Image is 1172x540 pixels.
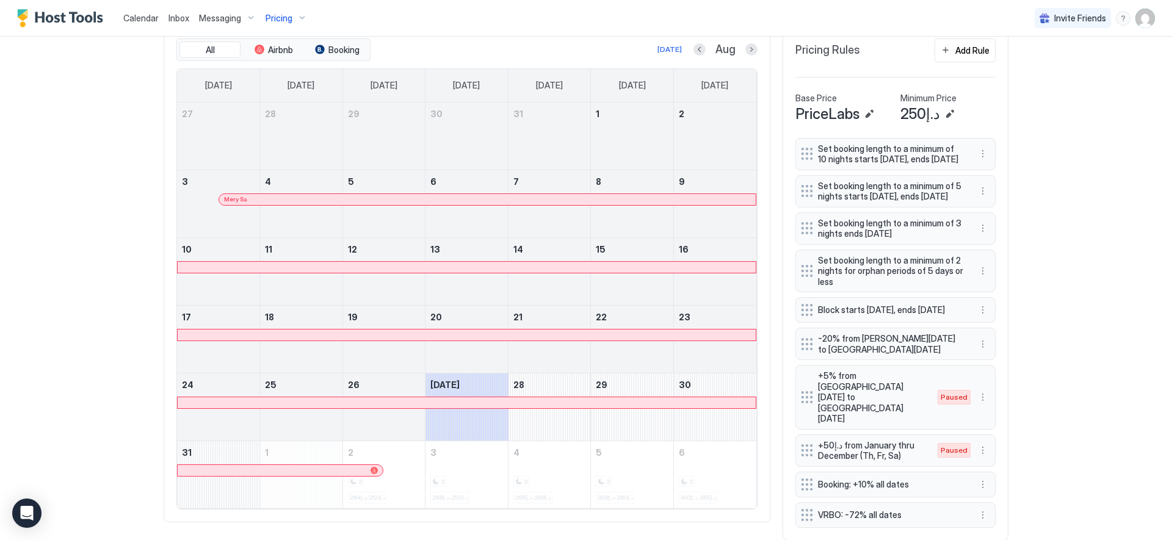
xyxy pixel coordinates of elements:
a: September 1, 2025 [260,441,342,464]
span: Set booking length to a minimum of 3 nights ends [DATE] [818,218,963,239]
a: August 26, 2025 [343,373,425,396]
div: menu [975,390,990,405]
td: July 27, 2025 [177,103,260,170]
span: 21 [513,312,523,322]
a: Monday [275,69,327,102]
div: menu [975,146,990,161]
span: Paused [941,392,968,403]
td: August 22, 2025 [591,305,674,373]
span: Invite Friends [1054,13,1106,24]
td: August 5, 2025 [342,170,425,237]
span: Aug [715,43,736,57]
td: August 3, 2025 [177,170,260,237]
td: August 1, 2025 [591,103,674,170]
td: August 19, 2025 [342,305,425,373]
div: Host Tools Logo [17,9,109,27]
td: August 9, 2025 [673,170,756,237]
span: 10 [182,244,192,254]
span: 19 [348,312,358,322]
a: September 4, 2025 [508,441,591,464]
span: 6 [679,447,685,458]
span: Paused [941,445,968,456]
div: menu [975,264,990,278]
button: Previous month [693,43,706,56]
a: August 4, 2025 [260,170,342,193]
span: Base Price [795,93,837,104]
button: More options [975,508,990,522]
span: 30 [679,380,691,390]
span: 2 [348,447,353,458]
div: menu [975,443,990,458]
a: August 27, 2025 [425,373,508,396]
span: Inbox [168,13,189,23]
a: September 2, 2025 [343,441,425,464]
span: 31 [513,109,523,119]
a: August 13, 2025 [425,238,508,261]
a: August 12, 2025 [343,238,425,261]
span: [DATE] [371,80,397,91]
a: September 6, 2025 [674,441,756,464]
span: 4 [265,176,271,187]
a: August 24, 2025 [177,373,259,396]
a: September 5, 2025 [591,441,673,464]
button: More options [975,443,990,458]
a: August 16, 2025 [674,238,756,261]
button: Edit [942,107,957,121]
a: August 8, 2025 [591,170,673,193]
td: August 6, 2025 [425,170,508,237]
div: menu [1116,11,1130,26]
a: August 11, 2025 [260,238,342,261]
span: 22 [596,312,607,322]
button: More options [975,264,990,278]
span: Calendar [123,13,159,23]
a: July 27, 2025 [177,103,259,125]
span: 11 [265,244,272,254]
a: August 31, 2025 [177,441,259,464]
a: August 25, 2025 [260,373,342,396]
span: 9 [679,176,685,187]
a: September 3, 2025 [425,441,508,464]
td: August 12, 2025 [342,237,425,305]
a: July 29, 2025 [343,103,425,125]
a: August 18, 2025 [260,306,342,328]
a: August 1, 2025 [591,103,673,125]
span: 31 [182,447,192,458]
span: 15 [596,244,606,254]
span: [DATE] [430,380,460,390]
td: July 30, 2025 [425,103,508,170]
span: Pricing [266,13,292,24]
td: August 4, 2025 [260,170,343,237]
span: -20% from [PERSON_NAME][DATE] to [GEOGRAPHIC_DATA][DATE] [818,333,963,355]
span: 3 [182,176,188,187]
span: Set booking length to a minimum of 2 nights for orphan periods of 5 days or less [818,255,963,287]
span: All [206,45,215,56]
span: [DATE] [205,80,232,91]
span: VRBO: -72% all dates [818,509,963,520]
span: PriceLabs [795,105,859,123]
span: Booking: +10% all dates [818,479,963,490]
span: 26 [348,380,360,390]
td: September 6, 2025 [673,441,756,508]
div: User profile [1135,9,1155,28]
a: August 17, 2025 [177,306,259,328]
span: 12 [348,244,357,254]
td: August 25, 2025 [260,373,343,441]
span: Pricing Rules [795,43,860,57]
td: August 7, 2025 [508,170,591,237]
td: August 20, 2025 [425,305,508,373]
button: Airbnb [243,41,304,59]
a: August 7, 2025 [508,170,591,193]
a: August 15, 2025 [591,238,673,261]
a: August 3, 2025 [177,170,259,193]
span: 25 [265,380,277,390]
div: menu [975,337,990,351]
td: July 31, 2025 [508,103,591,170]
span: 14 [513,244,523,254]
span: 4 [513,447,519,458]
span: Minimum Price [900,93,957,104]
span: 29 [596,380,607,390]
span: 8 [596,176,601,187]
div: menu [975,303,990,317]
span: 28 [265,109,276,119]
a: Saturday [689,69,740,102]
